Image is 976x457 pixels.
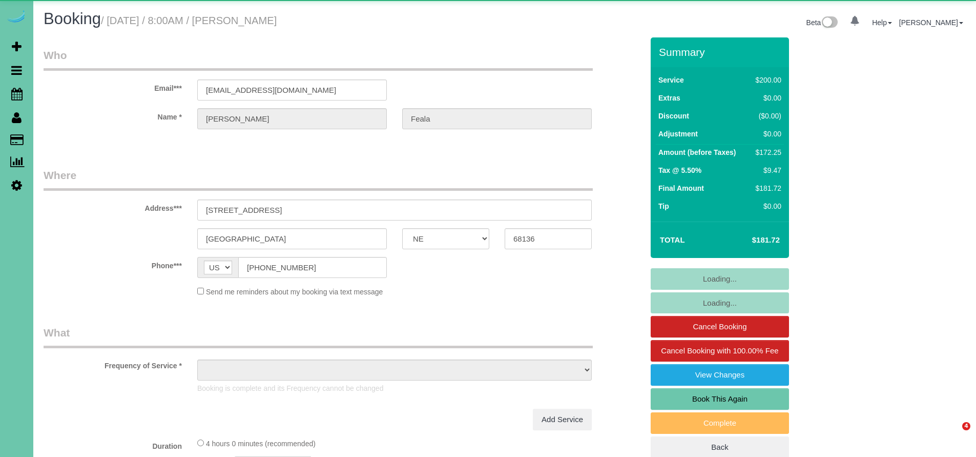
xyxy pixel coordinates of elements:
[659,46,784,58] h3: Summary
[658,129,698,139] label: Adjustment
[44,325,593,348] legend: What
[752,147,781,157] div: $172.25
[658,147,736,157] label: Amount (before Taxes)
[658,93,680,103] label: Extras
[658,165,701,175] label: Tax @ 5.50%
[651,316,789,337] a: Cancel Booking
[651,388,789,410] a: Book This Again
[821,16,838,30] img: New interface
[962,422,970,430] span: 4
[44,10,101,28] span: Booking
[197,383,592,393] p: Booking is complete and its Frequency cannot be changed
[36,357,190,371] label: Frequency of Service *
[660,235,685,244] strong: Total
[752,93,781,103] div: $0.00
[658,111,689,121] label: Discount
[661,346,778,355] span: Cancel Booking with 100.00% Fee
[206,440,316,448] span: 4 hours 0 minutes (recommended)
[658,183,704,193] label: Final Amount
[941,422,966,447] iframe: Intercom live chat
[752,165,781,175] div: $9.47
[752,201,781,211] div: $0.00
[6,10,27,25] img: Automaid Logo
[806,18,838,27] a: Beta
[206,288,383,296] span: Send me reminders about my booking via text message
[658,75,684,85] label: Service
[752,75,781,85] div: $200.00
[752,129,781,139] div: $0.00
[101,15,277,26] small: / [DATE] / 8:00AM / [PERSON_NAME]
[44,168,593,191] legend: Where
[651,340,789,362] a: Cancel Booking with 100.00% Fee
[872,18,892,27] a: Help
[658,201,669,211] label: Tip
[533,409,592,430] a: Add Service
[752,183,781,193] div: $181.72
[44,48,593,71] legend: Who
[651,364,789,386] a: View Changes
[899,18,963,27] a: [PERSON_NAME]
[36,438,190,451] label: Duration
[36,108,190,122] label: Name *
[752,111,781,121] div: ($0.00)
[721,236,780,245] h4: $181.72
